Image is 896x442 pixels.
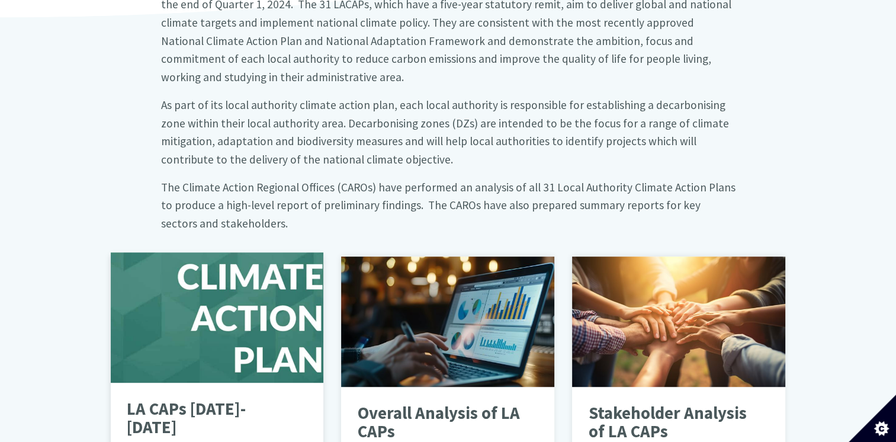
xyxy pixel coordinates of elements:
[849,395,896,442] button: Set cookie preferences
[358,404,521,441] p: Overall Analysis of LA CAPs
[160,98,728,166] big: As part of its local authority climate action plan, each local authority is responsible for estab...
[127,400,290,437] p: LA CAPs [DATE]-[DATE]
[160,180,735,230] big: The Climate Action Regional Offices (CAROs) have performed an analysis of all 31 Local Authority ...
[589,404,752,441] p: Stakeholder Analysis of LA CAPs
